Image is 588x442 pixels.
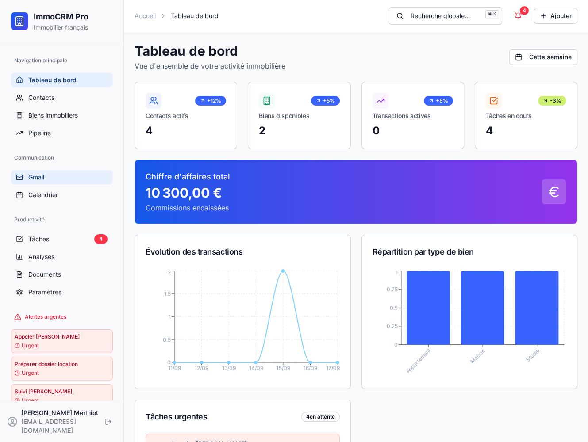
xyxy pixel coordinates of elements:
a: Pipeline [11,126,113,140]
div: +8% [424,96,453,106]
span: Documents [28,270,61,279]
span: Urgent [22,342,39,349]
span: Paramètres [28,288,61,297]
div: 2 [259,124,339,138]
p: [PERSON_NAME] Merlhiot [21,408,100,417]
div: Transactions actives [373,111,453,120]
a: Tableau de bord [11,73,113,87]
div: -3% [538,96,566,106]
tspan: Studio [525,347,541,363]
div: 4 en attente [301,412,340,422]
tspan: 0.5 [389,305,397,311]
div: Évolution des transactions [146,246,340,258]
tspan: Appartement [404,347,432,374]
span: Urgent [22,397,39,404]
div: +5% [311,96,340,106]
div: Tâches urgentes [146,411,207,423]
div: 0 [373,124,453,138]
tspan: Maison [469,347,486,365]
p: Appeler [PERSON_NAME] [15,333,109,340]
tspan: 0.25 [386,323,397,329]
div: Tâches en cours [486,111,566,120]
span: Pipeline [28,129,51,137]
p: [EMAIL_ADDRESS][DOMAIN_NAME] [21,417,100,435]
span: Tableau de bord [171,11,219,20]
div: Productivité [11,213,113,227]
button: 4 [509,8,527,24]
div: Contacts actifs [146,111,226,120]
div: Navigation principale [11,53,113,68]
tspan: 11/09 [168,364,181,371]
span: Analyses [28,252,54,261]
nav: breadcrumb [135,11,219,20]
button: Cette semaine [509,49,577,65]
tspan: 0 [167,359,171,366]
tspan: 0 [394,341,397,348]
div: 4 [146,124,226,138]
p: Immobilier français [34,23,88,32]
h3: Chiffre d'affaires total [146,171,230,183]
div: Répartition par type de bien [373,246,567,258]
div: 4 [520,6,529,15]
div: +12% [195,96,226,106]
span: Recherche globale... [411,11,470,20]
span: Tableau de bord [28,76,77,84]
span: Tâches [28,235,49,244]
div: 10 300,00 € [146,185,230,201]
p: Suivi [PERSON_NAME] [15,388,109,395]
tspan: 14/09 [249,364,263,371]
span: Biens immobiliers [28,111,78,120]
p: Vue d'ensemble de votre activité immobilière [135,61,285,71]
span: Contacts [28,93,54,102]
tspan: 1 [169,313,171,320]
tspan: 12/09 [195,364,208,371]
p: Préparer dossier location [15,361,109,368]
a: Paramètres [11,285,113,299]
tspan: 17/09 [326,364,339,371]
button: Ajouter [534,8,577,24]
a: Calendrier [11,188,113,202]
p: Commissions encaissées [146,202,230,213]
div: 4 [94,234,108,244]
div: Biens disponibles [259,111,339,120]
tspan: 13/09 [222,364,235,371]
tspan: 1 [395,269,397,276]
a: Analyses [11,250,113,264]
div: Alertes urgentes [11,310,113,324]
div: Communication [11,151,113,165]
a: Tâches4 [11,232,113,246]
tspan: 1.5 [164,290,171,297]
a: Biens immobiliers [11,108,113,122]
a: Contacts [11,91,113,105]
span: Calendrier [28,191,58,199]
span: Gmail [28,173,44,182]
tspan: 16/09 [304,364,317,371]
h1: ImmoCRM Pro [34,11,88,23]
span: Urgent [22,370,39,377]
a: Gmail [11,170,113,184]
tspan: 0.5 [163,336,171,343]
h1: Tableau de bord [135,43,285,59]
tspan: 15/09 [276,364,290,371]
button: Recherche globale...⌘K [389,7,502,25]
tspan: 2 [168,269,171,276]
a: Documents [11,267,113,282]
div: 4 [486,124,566,138]
tspan: 0.75 [386,286,397,293]
a: Accueil [135,11,156,20]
